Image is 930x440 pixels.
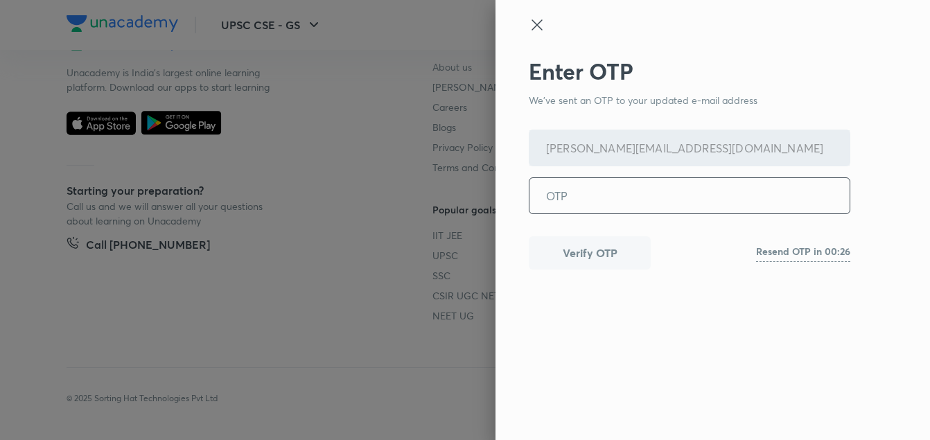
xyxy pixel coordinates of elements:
input: Email [529,130,850,166]
h6: Resend OTP in 00:26 [756,244,850,258]
button: Verify OTP [529,236,651,270]
p: We've sent an OTP to your updated e-mail address [529,93,850,107]
h2: Enter OTP [529,58,850,85]
input: OTP [529,178,850,213]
